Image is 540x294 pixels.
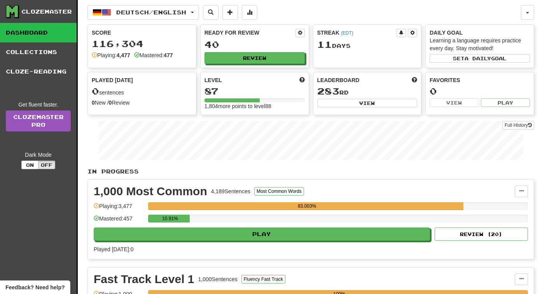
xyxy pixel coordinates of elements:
[21,8,72,16] div: Clozemaster
[254,187,304,196] button: Most Common Words
[94,215,144,227] div: Mastered: 457
[204,40,305,49] div: 40
[341,30,353,36] a: (EDT)
[109,100,112,106] strong: 0
[92,76,133,84] span: Played [DATE]
[92,39,192,49] div: 116,304
[92,86,192,96] div: sentences
[150,215,189,222] div: 10.91%
[317,76,360,84] span: Leaderboard
[198,275,238,283] div: 1,000 Sentences
[94,202,144,215] div: Playing: 3,477
[92,99,192,107] div: New / Review
[435,227,528,241] button: Review (20)
[87,168,534,175] p: In Progress
[94,227,430,241] button: Play
[164,52,173,58] strong: 477
[117,52,130,58] strong: 4,477
[116,9,186,16] span: Deutsch / English
[204,102,305,110] div: 1,804 more points to level 88
[317,39,332,50] span: 11
[134,51,173,59] div: Mastered:
[412,76,417,84] span: This week in points, UTC
[204,76,222,84] span: Level
[242,5,257,20] button: More stats
[92,100,95,106] strong: 0
[150,202,463,210] div: 83.003%
[87,5,199,20] button: Deutsch/English
[430,76,530,84] div: Favorites
[481,98,530,107] button: Play
[92,29,192,37] div: Score
[94,246,133,252] span: Played [DATE]: 0
[204,52,305,64] button: Review
[430,54,530,63] button: Seta dailygoal
[92,51,130,59] div: Playing:
[299,76,305,84] span: Score more points to level up
[241,275,285,283] button: Fluency Fast Track
[430,98,479,107] button: View
[6,110,71,131] a: ClozemasterPro
[222,5,238,20] button: Add sentence to collection
[6,101,71,108] div: Get fluent faster.
[317,40,418,50] div: Day s
[211,187,250,195] div: 4,189 Sentences
[317,86,339,96] span: 283
[204,86,305,96] div: 87
[430,37,530,52] div: Learning a language requires practice every day. Stay motivated!
[94,273,194,285] div: Fast Track Level 1
[6,151,71,159] div: Dark Mode
[94,185,207,197] div: 1,000 Most Common
[430,29,530,37] div: Daily Goal
[5,283,65,291] span: Open feedback widget
[38,161,55,169] button: Off
[502,121,534,129] button: Full History
[317,86,418,96] div: rd
[204,29,295,37] div: Ready for Review
[21,161,38,169] button: On
[317,99,418,107] button: View
[92,86,99,96] span: 0
[317,29,397,37] div: Streak
[430,86,530,96] div: 0
[203,5,218,20] button: Search sentences
[465,56,491,61] span: a daily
